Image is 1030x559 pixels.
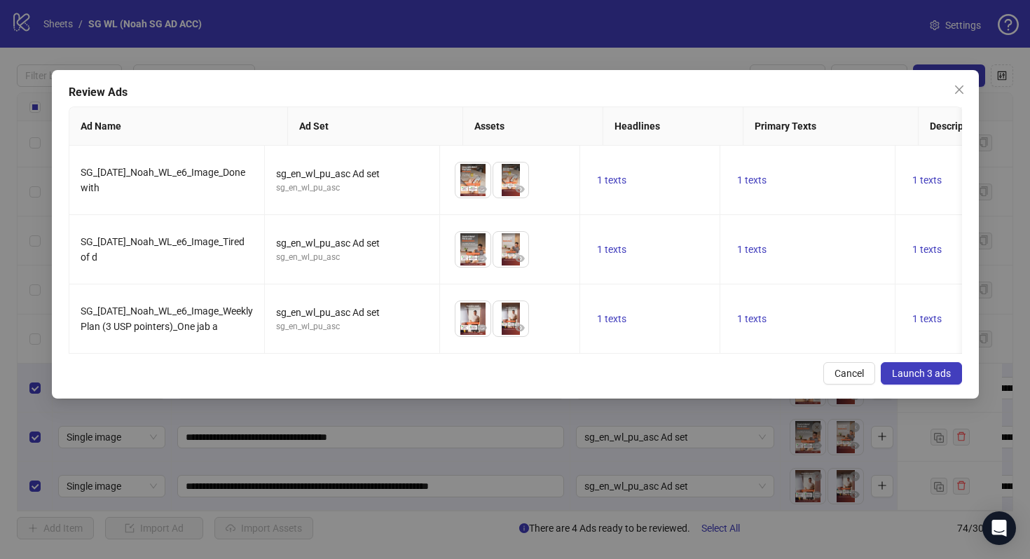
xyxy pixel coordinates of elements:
[455,301,490,336] img: Asset 1
[907,310,947,327] button: 1 texts
[81,167,245,193] span: SG_[DATE]_Noah_WL_e6_Image_Done with
[276,181,428,195] div: sg_en_wl_pu_asc
[477,254,487,263] span: eye
[603,107,743,146] th: Headlines
[276,251,428,264] div: sg_en_wl_pu_asc
[276,320,428,333] div: sg_en_wl_pu_asc
[912,244,942,255] span: 1 texts
[823,362,875,385] button: Cancel
[511,319,528,336] button: Preview
[591,310,632,327] button: 1 texts
[892,368,951,379] span: Launch 3 ads
[881,362,962,385] button: Launch 3 ads
[474,319,490,336] button: Preview
[493,301,528,336] img: Asset 2
[907,172,947,188] button: 1 texts
[455,232,490,267] img: Asset 1
[737,244,767,255] span: 1 texts
[511,250,528,267] button: Preview
[474,250,490,267] button: Preview
[912,174,942,186] span: 1 texts
[591,241,632,258] button: 1 texts
[81,305,253,332] span: SG_[DATE]_Noah_WL_e6_Image_Weekly Plan (3 USP pointers)_One jab a
[69,107,288,146] th: Ad Name
[477,323,487,333] span: eye
[474,181,490,198] button: Preview
[477,184,487,194] span: eye
[737,313,767,324] span: 1 texts
[276,166,428,181] div: sg_en_wl_pu_asc Ad set
[69,84,962,101] div: Review Ads
[515,323,525,333] span: eye
[515,254,525,263] span: eye
[493,163,528,198] img: Asset 2
[276,235,428,251] div: sg_en_wl_pu_asc Ad set
[982,511,1016,545] div: Open Intercom Messenger
[493,232,528,267] img: Asset 2
[591,172,632,188] button: 1 texts
[835,368,864,379] span: Cancel
[912,313,942,324] span: 1 texts
[732,241,772,258] button: 1 texts
[597,174,626,186] span: 1 texts
[597,313,626,324] span: 1 texts
[511,181,528,198] button: Preview
[288,107,463,146] th: Ad Set
[276,305,428,320] div: sg_en_wl_pu_asc Ad set
[463,107,603,146] th: Assets
[81,236,245,263] span: SG_[DATE]_Noah_WL_e6_Image_Tired of d
[732,172,772,188] button: 1 texts
[954,84,965,95] span: close
[455,163,490,198] img: Asset 1
[732,310,772,327] button: 1 texts
[597,244,626,255] span: 1 texts
[737,174,767,186] span: 1 texts
[515,184,525,194] span: eye
[743,107,919,146] th: Primary Texts
[948,78,970,101] button: Close
[907,241,947,258] button: 1 texts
